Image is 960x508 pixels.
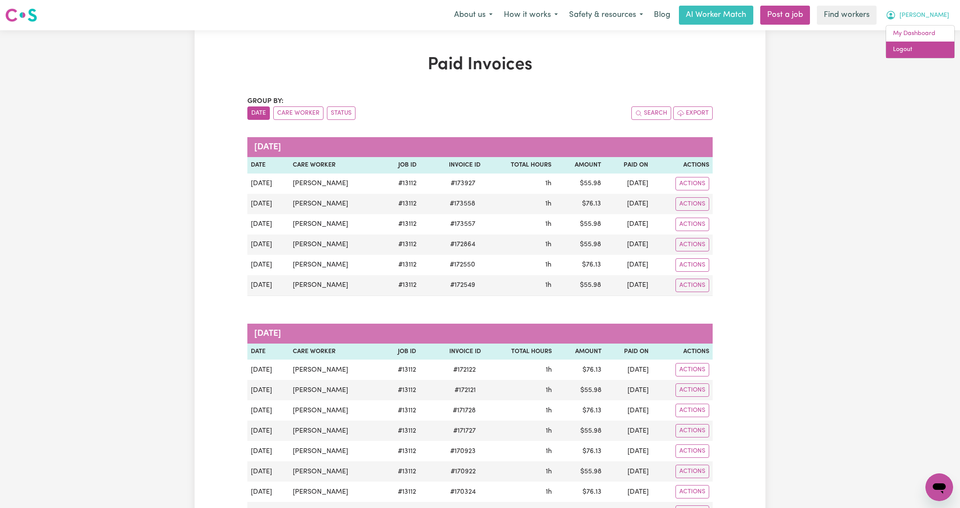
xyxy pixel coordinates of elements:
td: $ 55.98 [555,214,605,235]
button: sort invoices by care worker [273,106,323,120]
th: Invoice ID [419,344,484,360]
button: Search [631,106,671,120]
span: 1 hour [545,180,551,187]
td: [DATE] [605,275,652,296]
th: Care Worker [289,344,382,360]
button: Actions [675,258,709,272]
td: # 13112 [382,214,420,235]
span: 1 hour [546,489,552,495]
td: # 13112 [382,380,420,400]
td: # 13112 [382,441,420,461]
span: # 172121 [449,385,481,395]
td: $ 76.13 [555,194,605,214]
th: Date [247,344,289,360]
span: # 171727 [448,426,481,436]
button: Actions [675,485,709,498]
th: Amount [555,157,605,174]
td: [DATE] [605,174,652,194]
span: # 173927 [445,178,480,189]
td: $ 55.98 [555,275,605,296]
div: My Account [886,25,955,58]
td: [PERSON_NAME] [289,461,382,482]
th: Actions [652,344,713,360]
th: Amount [555,344,605,360]
button: Actions [675,404,709,417]
td: [DATE] [605,194,652,214]
span: Group by: [247,98,284,105]
td: # 13112 [382,461,420,482]
span: # 170922 [445,466,481,477]
caption: [DATE] [247,137,713,157]
td: [DATE] [247,174,289,194]
th: Paid On [605,344,652,360]
td: $ 55.98 [555,174,605,194]
a: Post a job [760,6,810,25]
th: Actions [652,157,713,174]
button: sort invoices by paid status [327,106,355,120]
span: # 172549 [445,280,480,290]
td: # 13112 [382,255,420,275]
a: My Dashboard [886,26,954,42]
td: [DATE] [605,482,652,502]
th: Total Hours [484,344,555,360]
span: 1 hour [545,221,551,228]
span: 1 hour [545,200,551,207]
iframe: Button to launch messaging window, conversation in progress [925,473,953,501]
a: Careseekers logo [5,5,37,25]
span: 1 hour [545,241,551,248]
span: 1 hour [546,387,552,394]
button: Actions [675,383,709,397]
td: # 13112 [382,194,420,214]
span: 1 hour [546,428,552,434]
td: $ 76.13 [555,441,605,461]
span: 1 hour [545,261,551,268]
button: Actions [675,177,709,190]
span: 1 hour [545,282,551,289]
td: [DATE] [247,380,289,400]
td: [DATE] [605,380,652,400]
button: Actions [675,218,709,231]
th: Total Hours [484,157,555,174]
span: 1 hour [546,468,552,475]
td: [DATE] [605,255,652,275]
td: # 13112 [382,360,420,380]
td: [DATE] [247,214,289,235]
td: $ 55.98 [555,421,605,441]
td: [DATE] [605,214,652,235]
td: [PERSON_NAME] [289,275,382,296]
td: [DATE] [247,421,289,441]
button: Actions [675,444,709,458]
button: Actions [675,363,709,376]
td: [PERSON_NAME] [289,194,382,214]
a: Logout [886,42,954,58]
td: # 13112 [382,400,420,421]
td: $ 76.13 [555,400,605,421]
td: $ 55.98 [555,235,605,255]
td: $ 76.13 [555,360,605,380]
td: [DATE] [247,360,289,380]
th: Paid On [605,157,652,174]
td: # 13112 [382,174,420,194]
td: [DATE] [605,235,652,255]
td: # 13112 [382,421,420,441]
td: [PERSON_NAME] [289,441,382,461]
a: Blog [649,6,675,25]
td: [PERSON_NAME] [289,400,382,421]
button: How it works [498,6,563,24]
span: # 172122 [448,365,481,375]
td: # 13112 [382,482,420,502]
span: 1 hour [546,367,552,373]
button: Export [673,106,713,120]
td: [DATE] [605,360,652,380]
caption: [DATE] [247,324,713,344]
td: $ 55.98 [555,380,605,400]
button: Actions [675,238,709,251]
td: [DATE] [605,461,652,482]
span: # 170923 [445,446,481,457]
td: [DATE] [247,235,289,255]
td: # 13112 [382,235,420,255]
td: $ 76.13 [555,255,605,275]
td: [PERSON_NAME] [289,421,382,441]
td: # 13112 [382,275,420,296]
td: [PERSON_NAME] [289,360,382,380]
